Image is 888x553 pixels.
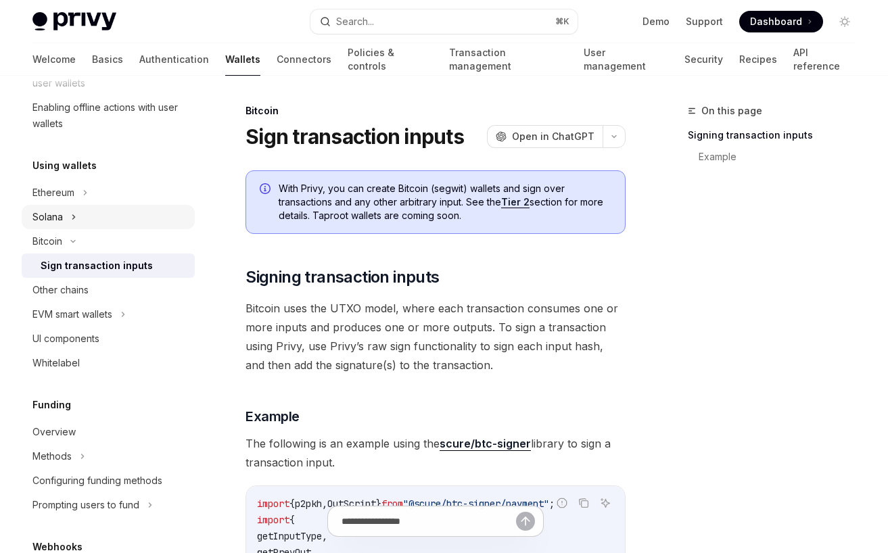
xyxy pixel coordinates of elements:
[553,494,571,512] button: Report incorrect code
[289,498,295,510] span: {
[246,104,626,118] div: Bitcoin
[92,43,123,76] a: Basics
[487,125,603,148] button: Open in ChatGPT
[597,494,614,512] button: Ask AI
[139,43,209,76] a: Authentication
[336,14,374,30] div: Search...
[22,351,195,375] a: Whitelabel
[322,498,327,510] span: ,
[549,498,555,510] span: ;
[225,43,260,76] a: Wallets
[246,266,439,288] span: Signing transaction inputs
[32,473,162,489] div: Configuring funding methods
[246,434,626,472] span: The following is an example using the library to sign a transaction input.
[739,11,823,32] a: Dashboard
[246,407,300,426] span: Example
[246,299,626,375] span: Bitcoin uses the UTXO model, where each transaction consumes one or more inputs and produces one ...
[32,448,72,464] div: Methods
[32,209,63,225] div: Solana
[512,130,594,143] span: Open in ChatGPT
[516,512,535,531] button: Send message
[22,327,195,351] a: UI components
[22,468,195,493] a: Configuring funding methods
[555,16,569,27] span: ⌘ K
[32,424,76,440] div: Overview
[381,498,403,510] span: from
[32,185,74,201] div: Ethereum
[686,15,723,28] a: Support
[440,437,531,451] a: scure/btc-signer
[348,43,433,76] a: Policies & controls
[449,43,567,76] a: Transaction management
[32,331,99,347] div: UI components
[699,146,866,168] a: Example
[260,183,273,197] svg: Info
[403,498,549,510] span: "@scure/btc-signer/payment"
[32,397,71,413] h5: Funding
[642,15,670,28] a: Demo
[701,103,762,119] span: On this page
[22,254,195,278] a: Sign transaction inputs
[684,43,723,76] a: Security
[22,95,195,136] a: Enabling offline actions with user wallets
[310,9,578,34] button: Search...⌘K
[32,12,116,31] img: light logo
[739,43,777,76] a: Recipes
[834,11,856,32] button: Toggle dark mode
[277,43,331,76] a: Connectors
[793,43,856,76] a: API reference
[32,355,80,371] div: Whitelabel
[22,278,195,302] a: Other chains
[32,306,112,322] div: EVM smart wallets
[32,233,62,249] div: Bitcoin
[22,420,195,444] a: Overview
[32,282,89,298] div: Other chains
[501,196,530,208] a: Tier 2
[32,43,76,76] a: Welcome
[750,15,802,28] span: Dashboard
[279,182,611,222] span: With Privy, you can create Bitcoin (segwit) wallets and sign over transactions and any other arbi...
[575,494,592,512] button: Copy the contents from the code block
[246,124,464,149] h1: Sign transaction inputs
[257,498,289,510] span: import
[327,498,376,510] span: OutScript
[41,258,153,274] div: Sign transaction inputs
[584,43,668,76] a: User management
[295,498,322,510] span: p2pkh
[32,158,97,174] h5: Using wallets
[32,497,139,513] div: Prompting users to fund
[32,99,187,132] div: Enabling offline actions with user wallets
[688,124,866,146] a: Signing transaction inputs
[376,498,381,510] span: }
